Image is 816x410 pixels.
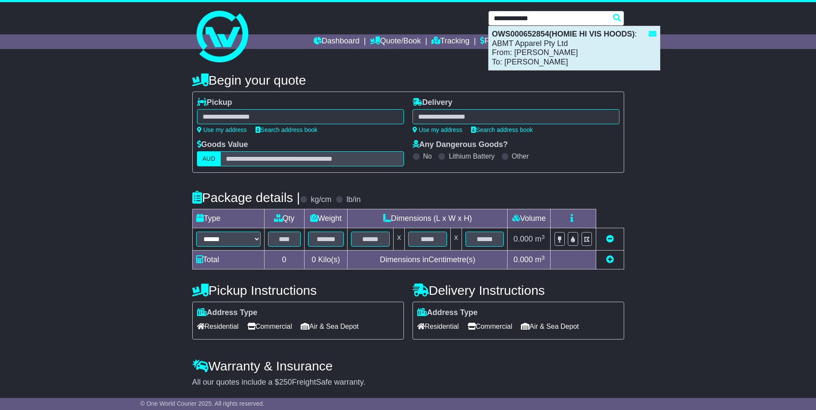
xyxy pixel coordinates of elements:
label: lb/in [346,195,360,205]
h4: Package details | [192,190,300,205]
a: Remove this item [606,235,614,243]
label: No [423,152,432,160]
label: Any Dangerous Goods? [413,140,508,150]
td: Qty [264,209,304,228]
td: Weight [304,209,348,228]
strong: OWS000652854(HOMIE HI VIS HOODS) [492,30,635,38]
a: Dashboard [314,34,360,49]
span: 0 [311,255,316,264]
span: 250 [279,378,292,386]
span: 0.000 [514,235,533,243]
td: 0 [264,251,304,269]
span: 0.000 [514,255,533,264]
td: x [394,228,405,251]
a: Add new item [606,255,614,264]
label: Delivery [413,98,453,107]
h4: Delivery Instructions [413,283,624,297]
div: All our quotes include a $ FreightSafe warranty. [192,378,624,387]
span: Residential [197,320,239,333]
span: Air & Sea Depot [301,320,359,333]
td: Kilo(s) [304,251,348,269]
a: Use my address [197,126,247,133]
span: m [535,255,545,264]
label: Address Type [417,308,478,318]
a: Search address book [471,126,533,133]
span: Commercial [468,320,512,333]
label: Lithium Battery [449,152,495,160]
div: : ABMT Apparel Pty Ltd From: [PERSON_NAME] To: [PERSON_NAME] [489,26,660,70]
label: Other [512,152,529,160]
label: Address Type [197,308,258,318]
label: kg/cm [311,195,331,205]
span: Air & Sea Depot [521,320,579,333]
a: Use my address [413,126,462,133]
span: Residential [417,320,459,333]
span: m [535,235,545,243]
td: Type [192,209,264,228]
h4: Warranty & Insurance [192,359,624,373]
h4: Pickup Instructions [192,283,404,297]
a: Quote/Book [370,34,421,49]
label: Pickup [197,98,232,107]
label: Goods Value [197,140,248,150]
h4: Begin your quote [192,73,624,87]
td: Total [192,251,264,269]
sup: 3 [542,254,545,261]
td: Volume [508,209,551,228]
a: Financials [480,34,519,49]
label: AUD [197,151,221,166]
span: © One World Courier 2025. All rights reserved. [140,400,265,407]
td: Dimensions in Centimetre(s) [348,251,508,269]
a: Search address book [256,126,317,133]
a: Tracking [431,34,469,49]
td: Dimensions (L x W x H) [348,209,508,228]
sup: 3 [542,234,545,240]
span: Commercial [247,320,292,333]
td: x [450,228,462,251]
